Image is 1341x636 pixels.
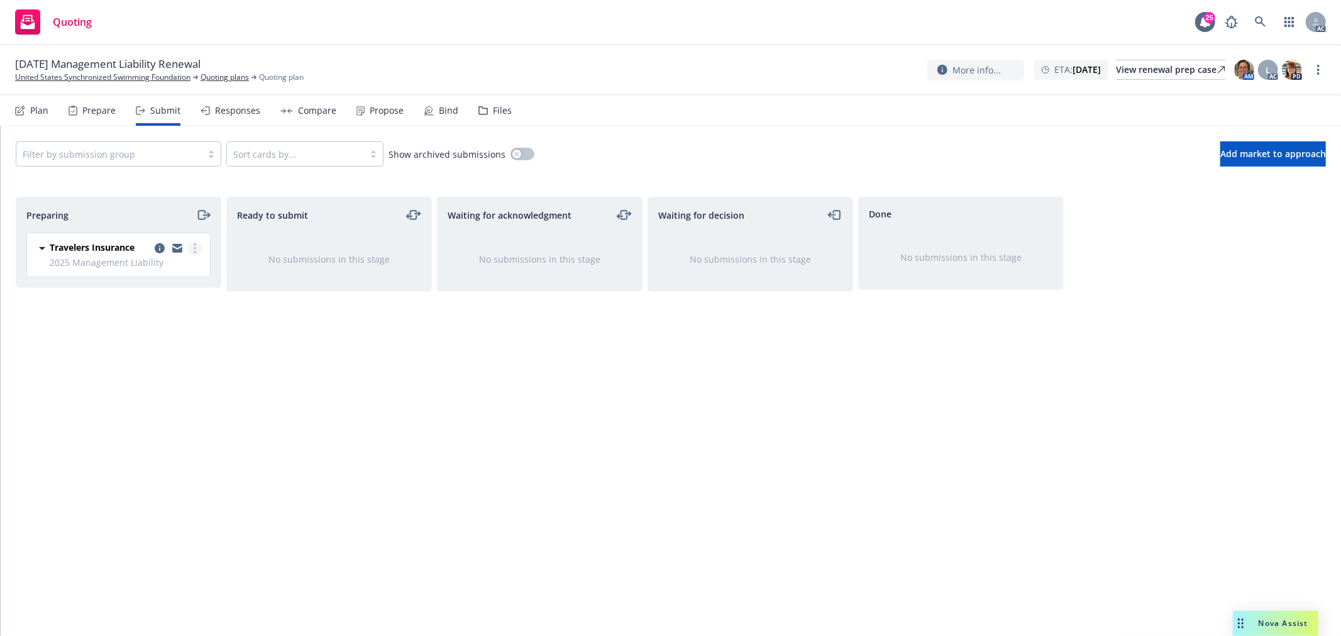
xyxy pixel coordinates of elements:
[617,207,632,222] a: moveLeftRight
[1073,63,1101,75] strong: [DATE]
[1248,9,1273,35] a: Search
[406,207,421,222] a: moveLeftRight
[1259,618,1308,628] span: Nova Assist
[259,72,304,83] span: Quoting plan
[26,209,69,222] span: Preparing
[53,17,92,27] span: Quoting
[869,207,891,221] span: Done
[1116,60,1225,79] div: View renewal prep case
[1311,62,1326,77] a: more
[150,106,180,116] div: Submit
[1204,12,1215,23] div: 25
[50,241,135,254] span: Travelers Insurance
[1233,611,1318,636] button: Nova Assist
[15,57,201,72] span: [DATE] Management Liability Renewal
[668,253,832,266] div: No submissions in this stage
[1282,60,1302,80] img: photo
[201,72,249,83] a: Quoting plans
[439,106,458,116] div: Bind
[187,241,202,256] a: more
[1234,60,1254,80] img: photo
[196,207,211,222] a: moveRight
[448,209,571,222] span: Waiting for acknowledgment
[1233,611,1249,636] div: Drag to move
[170,241,185,256] a: copy logging email
[952,63,1001,77] span: More info...
[658,209,744,222] span: Waiting for decision
[82,106,116,116] div: Prepare
[927,60,1024,80] button: More info...
[1219,9,1244,35] a: Report a Bug
[15,72,190,83] a: United States Synchronized Swimming Foundation
[152,241,167,256] a: copy logging email
[1277,9,1302,35] a: Switch app
[827,207,842,222] a: moveLeft
[1054,63,1101,76] span: ETA :
[10,4,97,40] a: Quoting
[370,106,404,116] div: Propose
[1116,60,1225,80] a: View renewal prep case
[493,106,512,116] div: Files
[458,253,622,266] div: No submissions in this stage
[389,148,505,161] span: Show archived submissions
[247,253,411,266] div: No submissions in this stage
[237,209,308,222] span: Ready to submit
[30,106,48,116] div: Plan
[1220,141,1326,167] button: Add market to approach
[215,106,260,116] div: Responses
[1266,63,1271,77] span: L
[879,251,1043,264] div: No submissions in this stage
[298,106,336,116] div: Compare
[1220,148,1326,160] span: Add market to approach
[50,256,202,269] span: 2025 Management Liability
